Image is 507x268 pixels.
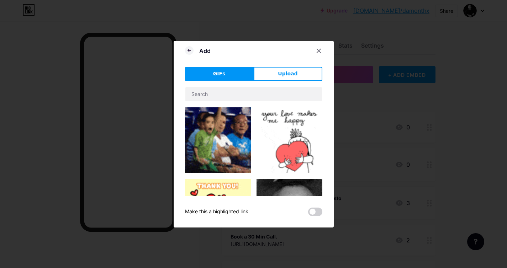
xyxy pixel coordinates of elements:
img: Gihpy [257,179,322,245]
div: Add [199,47,211,55]
span: Upload [278,70,297,77]
span: GIFs [213,70,226,77]
div: Make this a highlighted link [185,208,248,216]
img: Gihpy [257,107,322,173]
input: Search [185,87,322,101]
img: Gihpy [185,107,251,173]
img: Gihpy [185,179,251,245]
button: GIFs [185,67,254,81]
button: Upload [254,67,322,81]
